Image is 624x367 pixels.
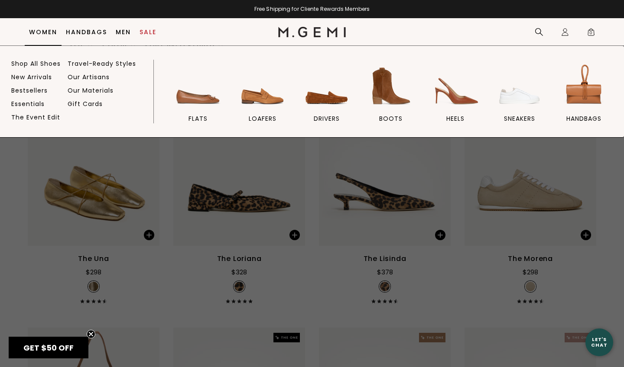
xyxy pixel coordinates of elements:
[560,62,608,110] img: handbags
[556,62,613,137] a: handbags
[234,62,291,137] a: loafers
[68,87,114,94] a: Our Materials
[11,60,61,68] a: Shop All Shoes
[302,62,351,110] img: drivers
[23,342,74,353] span: GET $50 OFF
[9,337,88,358] div: GET $50 OFFClose teaser
[587,29,595,38] span: 0
[427,62,484,137] a: heels
[298,62,355,137] a: drivers
[174,62,222,110] img: flats
[87,330,95,338] button: Close teaser
[362,62,419,137] a: BOOTS
[68,100,103,108] a: Gift Cards
[367,62,415,110] img: BOOTS
[238,62,287,110] img: loafers
[11,87,48,94] a: Bestsellers
[11,100,45,108] a: Essentials
[566,115,601,122] span: handbags
[116,29,131,35] a: Men
[491,62,548,137] a: sneakers
[68,60,136,68] a: Travel-Ready Styles
[140,29,156,35] a: Sale
[11,73,52,81] a: New Arrivals
[278,27,346,37] img: M.Gemi
[29,29,57,35] a: Women
[249,115,276,122] span: loafers
[66,29,107,35] a: Handbags
[431,62,480,110] img: heels
[11,113,60,121] a: The Event Edit
[585,337,613,348] div: Let's Chat
[188,115,208,122] span: flats
[68,73,110,81] a: Our Artisans
[446,115,465,122] span: heels
[169,62,227,137] a: flats
[379,115,403,122] span: BOOTS
[314,115,340,122] span: drivers
[495,62,544,110] img: sneakers
[504,115,535,122] span: sneakers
